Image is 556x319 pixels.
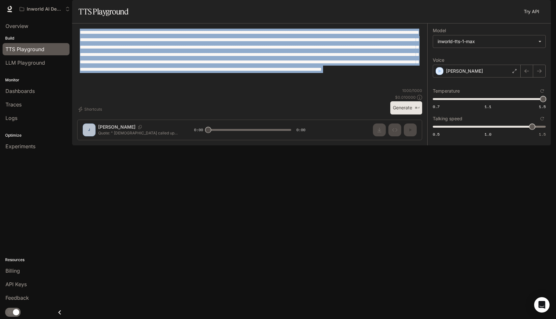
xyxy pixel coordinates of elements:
span: 1.0 [485,132,491,137]
h1: TTS Playground [79,5,128,18]
span: 0.7 [433,104,440,109]
p: Voice [433,58,444,62]
p: [PERSON_NAME] [446,68,483,74]
button: Open workspace menu [17,3,73,15]
span: 1.1 [485,104,491,109]
p: Model [433,28,446,33]
button: Shortcuts [77,104,105,114]
p: ⌘⏎ [415,106,420,110]
span: 1.5 [539,132,546,137]
p: Talking speed [433,116,462,121]
a: Try API [521,5,542,18]
p: Temperature [433,89,460,93]
button: Reset to default [539,115,546,122]
button: Reset to default [539,87,546,95]
button: Generate⌘⏎ [390,101,422,114]
span: 1.5 [539,104,546,109]
div: inworld-tts-1-max [438,38,535,45]
div: Open Intercom Messenger [534,297,550,313]
div: inworld-tts-1-max [433,35,545,48]
p: Inworld AI Demos [27,6,63,12]
span: 0.5 [433,132,440,137]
